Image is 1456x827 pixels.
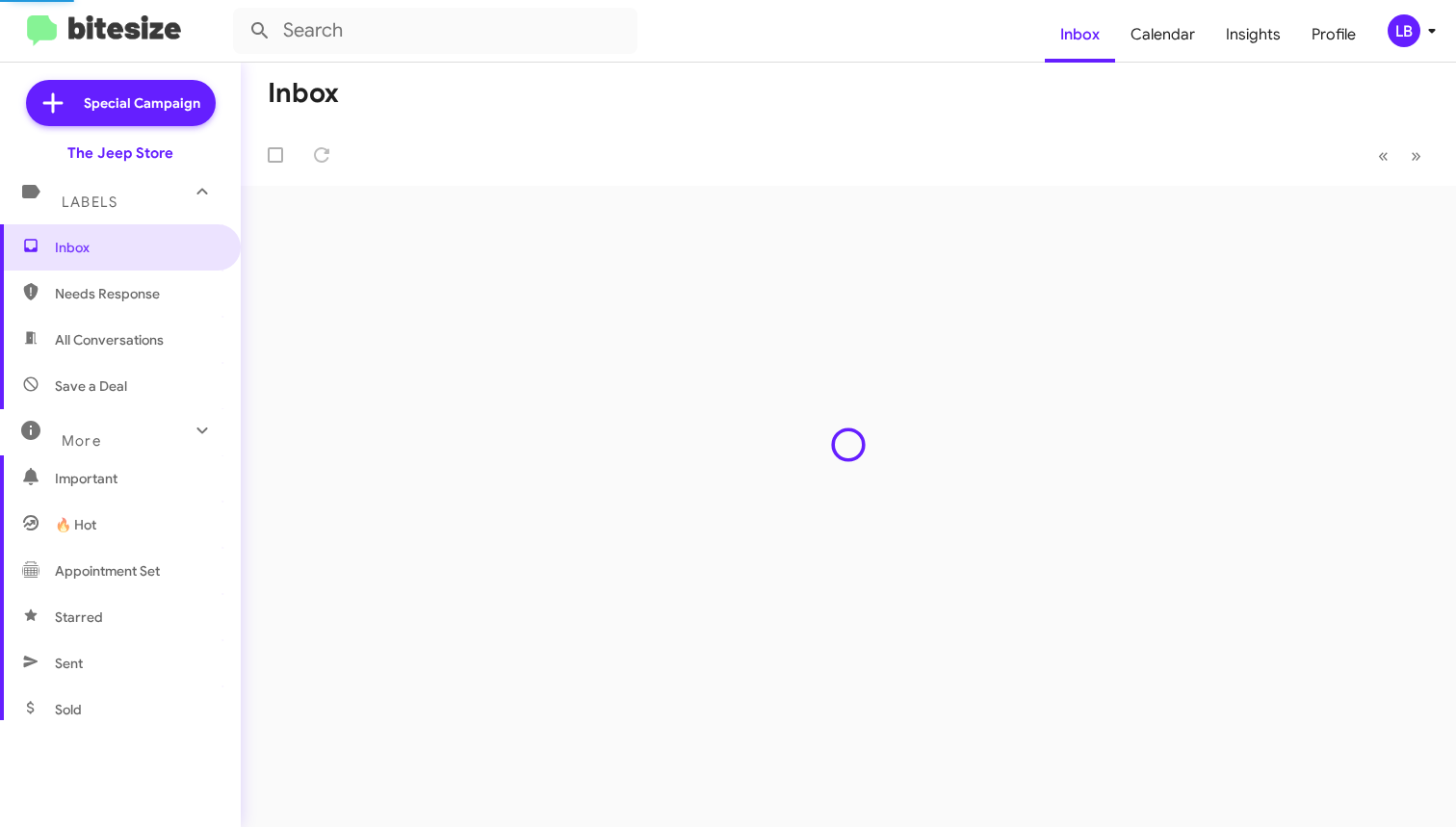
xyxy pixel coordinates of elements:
[62,194,117,211] span: Labels
[1296,7,1371,63] a: Profile
[268,78,339,109] h1: Inbox
[55,238,219,257] span: Inbox
[1378,143,1389,168] span: «
[1388,14,1420,47] div: LB
[1366,136,1400,175] button: Previous
[55,607,103,627] span: Starred
[62,432,101,450] span: More
[55,654,83,673] span: Sent
[1210,7,1296,63] a: Insights
[26,80,216,126] a: Special Campaign
[1399,136,1433,175] button: Next
[55,376,127,396] span: Save a Deal
[67,143,173,163] div: The Jeep Store
[233,8,637,54] input: Search
[55,330,164,349] span: All Conversations
[1045,7,1115,63] a: Inbox
[84,93,200,113] span: Special Campaign
[55,561,160,581] span: Appointment Set
[55,284,219,303] span: Needs Response
[55,469,219,488] span: Important
[1371,14,1435,47] button: LB
[1367,136,1433,175] nav: Page navigation example
[1115,7,1210,63] a: Calendar
[55,700,82,719] span: Sold
[55,515,96,534] span: 🔥 Hot
[1411,143,1421,168] span: »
